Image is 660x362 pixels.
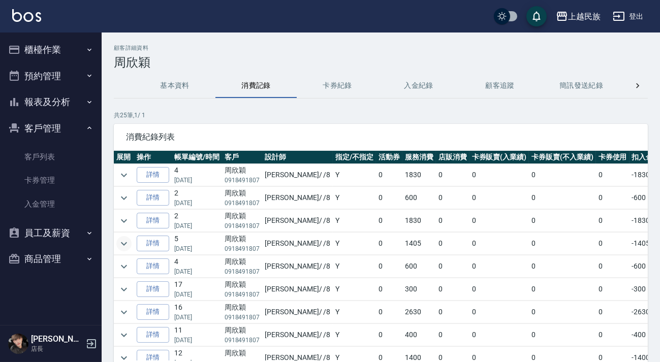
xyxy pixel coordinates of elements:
td: Y [333,301,376,323]
td: Y [333,324,376,346]
button: expand row [116,236,132,251]
td: 600 [402,255,436,278]
td: 17 [172,278,222,301]
td: 0 [376,278,402,301]
a: 客戶列表 [4,145,98,169]
td: 1405 [402,233,436,255]
td: 0 [436,233,469,255]
td: 0 [436,255,469,278]
td: 0 [469,301,529,323]
td: Y [333,210,376,232]
p: [DATE] [174,313,219,322]
td: 0 [436,278,469,301]
td: 0 [529,164,596,186]
td: 0 [436,210,469,232]
a: 卡券管理 [4,169,98,192]
td: Y [333,278,376,301]
td: 周欣穎 [222,210,263,232]
a: 詳情 [137,327,169,343]
button: expand row [116,168,132,183]
button: 員工及薪資 [4,220,98,246]
h5: [PERSON_NAME] [31,334,83,344]
td: [PERSON_NAME] / /8 [262,255,333,278]
button: 預約管理 [4,63,98,89]
td: 2630 [402,301,436,323]
td: [PERSON_NAME] / /8 [262,233,333,255]
div: 上越民族 [568,10,601,23]
td: 0 [469,324,529,346]
p: [DATE] [174,221,219,231]
button: 簡訊發送紀錄 [541,74,622,98]
td: 周欣穎 [222,324,263,346]
td: 0 [376,324,402,346]
td: 0 [596,301,630,323]
th: 扣入金 [630,151,656,164]
th: 服務消費 [402,151,436,164]
td: 0 [436,187,469,209]
td: 0 [469,164,529,186]
td: 0 [469,278,529,301]
th: 設計師 [262,151,333,164]
td: 0 [469,233,529,255]
p: 0918491807 [225,176,260,185]
button: expand row [116,259,132,274]
td: 1830 [402,164,436,186]
td: 0 [529,301,596,323]
th: 活動券 [376,151,402,164]
a: 詳情 [137,167,169,183]
button: 上越民族 [552,6,605,27]
td: 0 [596,324,630,346]
td: 0 [529,278,596,301]
th: 卡券販賣(入業績) [469,151,529,164]
td: 4 [172,164,222,186]
p: 共 25 筆, 1 / 1 [114,111,648,120]
td: 0 [469,255,529,278]
p: [DATE] [174,244,219,253]
td: 周欣穎 [222,301,263,323]
td: 0 [596,233,630,255]
th: 卡券使用 [596,151,630,164]
td: 2 [172,187,222,209]
td: 600 [402,187,436,209]
p: 0918491807 [225,267,260,276]
p: 店長 [31,344,83,353]
td: -1830 [630,164,656,186]
button: 客戶管理 [4,115,98,142]
button: expand row [116,282,132,297]
button: 入金紀錄 [378,74,459,98]
p: [DATE] [174,199,219,208]
td: 周欣穎 [222,187,263,209]
td: 0 [469,210,529,232]
td: 0 [376,187,402,209]
p: 0918491807 [225,221,260,231]
p: 0918491807 [225,336,260,345]
td: -400 [630,324,656,346]
button: 商品管理 [4,246,98,272]
td: 0 [436,164,469,186]
a: 詳情 [137,304,169,320]
td: 0 [376,164,402,186]
a: 詳情 [137,281,169,297]
button: 顧客追蹤 [459,74,541,98]
p: [DATE] [174,336,219,345]
td: [PERSON_NAME] / /8 [262,278,333,301]
td: 0 [529,187,596,209]
td: Y [333,233,376,255]
td: 0 [596,255,630,278]
button: 消費記錄 [215,74,297,98]
td: 0 [529,255,596,278]
th: 帳單編號/時間 [172,151,222,164]
td: -600 [630,187,656,209]
h3: 周欣穎 [114,55,648,70]
p: 0918491807 [225,313,260,322]
img: Logo [12,9,41,22]
td: 周欣穎 [222,233,263,255]
td: 11 [172,324,222,346]
p: [DATE] [174,267,219,276]
td: -1405 [630,233,656,255]
td: Y [333,164,376,186]
td: 4 [172,255,222,278]
button: expand row [116,213,132,228]
td: [PERSON_NAME] / /8 [262,164,333,186]
button: 報表及分析 [4,89,98,115]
